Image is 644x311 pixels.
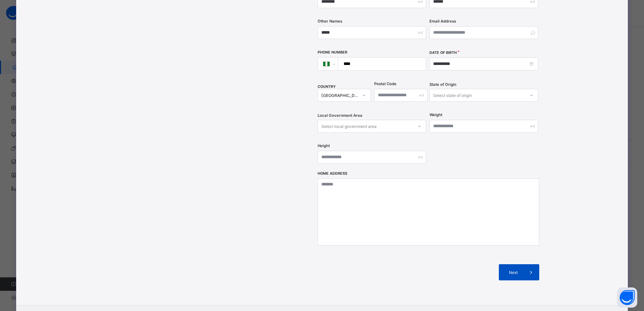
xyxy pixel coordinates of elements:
[318,84,336,89] span: COUNTRY
[321,120,377,133] div: Select local government area
[318,143,330,148] label: Height
[318,50,347,55] label: Phone Number
[617,287,637,308] button: Open asap
[318,113,362,118] span: Local Government Area
[504,270,523,275] span: Next
[374,81,396,86] label: Postal Code
[318,171,347,176] label: Home Address
[429,112,442,117] label: Weight
[429,50,457,55] label: Date of Birth
[429,82,456,87] span: State of Origin
[433,89,472,102] div: Select state of origin
[321,93,358,98] div: [GEOGRAPHIC_DATA]
[318,19,342,24] label: Other Names
[429,19,456,24] label: Email Address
